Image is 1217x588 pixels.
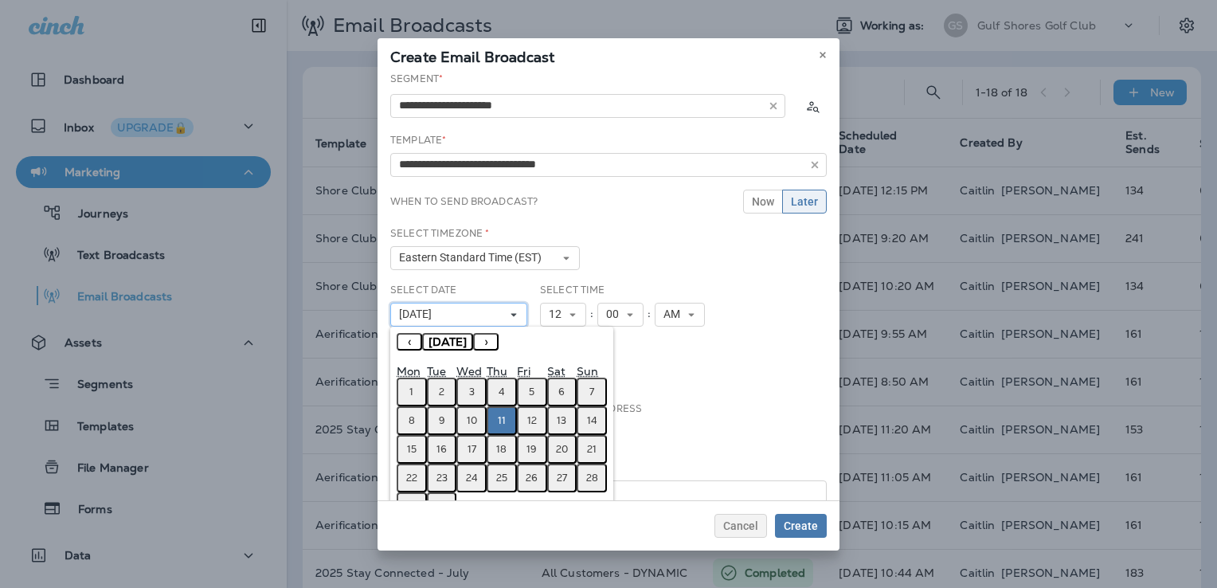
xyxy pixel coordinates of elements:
button: September 20, 2025 [547,435,577,464]
button: September 15, 2025 [397,435,427,464]
abbr: September 7, 2025 [589,386,594,398]
button: September 29, 2025 [397,492,427,521]
button: September 16, 2025 [427,435,457,464]
abbr: September 8, 2025 [409,414,415,427]
abbr: Monday [397,364,421,378]
abbr: September 23, 2025 [436,472,448,484]
button: September 9, 2025 [427,406,457,435]
abbr: September 27, 2025 [557,472,567,484]
span: AM [663,308,687,321]
button: Eastern Standard Time (EST) [390,246,580,270]
abbr: September 22, 2025 [406,472,417,484]
button: September 5, 2025 [517,378,547,406]
button: Now [743,190,783,214]
button: September 4, 2025 [487,378,517,406]
div: : [644,303,655,327]
abbr: September 26, 2025 [526,472,538,484]
span: Later [791,196,818,207]
abbr: Tuesday [427,364,446,378]
span: Now [752,196,774,207]
button: › [473,333,499,351]
button: Create [775,514,827,538]
button: September 1, 2025 [397,378,427,406]
abbr: September 20, 2025 [556,443,568,456]
span: [DATE] [428,335,467,349]
button: September 22, 2025 [397,464,427,492]
button: September 2, 2025 [427,378,457,406]
button: September 18, 2025 [487,435,517,464]
button: September 27, 2025 [547,464,577,492]
button: September 3, 2025 [456,378,487,406]
abbr: September 12, 2025 [527,414,537,427]
abbr: September 15, 2025 [407,443,417,456]
button: September 25, 2025 [487,464,517,492]
abbr: September 2, 2025 [439,386,444,398]
abbr: September 9, 2025 [439,414,445,427]
button: September 12, 2025 [517,406,547,435]
abbr: Wednesday [456,364,481,378]
label: Select Date [390,284,457,296]
abbr: September 6, 2025 [558,386,565,398]
abbr: September 16, 2025 [436,443,447,456]
button: September 8, 2025 [397,406,427,435]
label: Segment [390,73,443,85]
label: When to send broadcast? [390,195,538,208]
span: Cancel [723,520,758,531]
span: 00 [606,308,625,321]
button: 12 [540,303,586,327]
span: [DATE] [399,308,438,321]
div: Create Email Broadcast [378,38,839,72]
button: September 14, 2025 [577,406,607,435]
button: September 26, 2025 [517,464,547,492]
abbr: September 11, 2025 [498,414,506,427]
button: 00 [597,303,644,327]
button: AM [655,303,705,327]
span: 12 [549,308,568,321]
abbr: September 4, 2025 [499,386,505,398]
button: Calculate the estimated number of emails to be sent based on selected segment. (This could take a... [798,92,827,120]
abbr: September 13, 2025 [557,414,566,427]
div: : [586,303,597,327]
button: September 23, 2025 [427,464,457,492]
button: September 19, 2025 [517,435,547,464]
button: September 6, 2025 [547,378,577,406]
abbr: September 21, 2025 [587,443,597,456]
button: September 10, 2025 [456,406,487,435]
button: September 28, 2025 [577,464,607,492]
button: September 21, 2025 [577,435,607,464]
button: September 30, 2025 [427,492,457,521]
abbr: September 24, 2025 [466,472,478,484]
button: [DATE] [390,303,527,327]
label: Select Timezone [390,227,489,240]
label: Select Time [540,284,605,296]
button: Cancel [714,514,767,538]
abbr: September 19, 2025 [526,443,537,456]
abbr: September 18, 2025 [496,443,507,456]
abbr: Saturday [547,364,565,378]
button: September 13, 2025 [547,406,577,435]
abbr: September 10, 2025 [467,414,477,427]
abbr: September 5, 2025 [529,386,534,398]
button: ‹ [397,333,422,351]
button: September 24, 2025 [456,464,487,492]
abbr: Sunday [577,364,598,378]
abbr: September 14, 2025 [587,414,597,427]
button: September 17, 2025 [456,435,487,464]
abbr: September 25, 2025 [496,472,507,484]
abbr: September 17, 2025 [468,443,476,456]
abbr: September 1, 2025 [409,386,413,398]
abbr: Friday [517,364,530,378]
abbr: Thursday [487,364,507,378]
span: Eastern Standard Time (EST) [399,251,548,265]
button: September 7, 2025 [577,378,607,406]
span: Create [784,520,818,531]
label: Template [390,134,446,147]
abbr: September 3, 2025 [469,386,475,398]
abbr: September 28, 2025 [586,472,598,484]
button: September 11, 2025 [487,406,517,435]
button: Later [782,190,827,214]
button: [DATE] [422,333,473,351]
